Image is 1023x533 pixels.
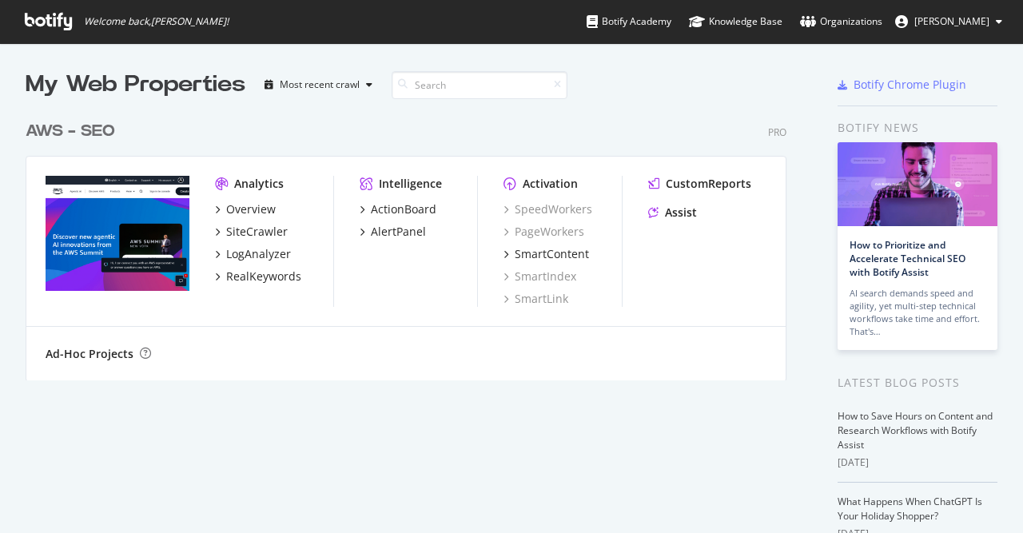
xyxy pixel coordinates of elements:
[838,77,966,93] a: Botify Chrome Plugin
[838,455,997,470] div: [DATE]
[226,268,301,284] div: RealKeywords
[504,201,592,217] a: SpeedWorkers
[215,246,291,262] a: LogAnalyzer
[371,224,426,240] div: AlertPanel
[850,238,965,279] a: How to Prioritize and Accelerate Technical SEO with Botify Assist
[648,205,697,221] a: Assist
[768,125,786,139] div: Pro
[46,346,133,362] div: Ad-Hoc Projects
[26,69,245,101] div: My Web Properties
[26,101,799,380] div: grid
[504,246,589,262] a: SmartContent
[838,495,982,523] a: What Happens When ChatGPT Is Your Holiday Shopper?
[215,201,276,217] a: Overview
[504,224,584,240] a: PageWorkers
[215,224,288,240] a: SiteCrawler
[689,14,782,30] div: Knowledge Base
[914,14,989,28] span: Matt Howell
[665,205,697,221] div: Assist
[800,14,882,30] div: Organizations
[838,374,997,392] div: Latest Blog Posts
[26,120,121,143] a: AWS - SEO
[84,15,229,28] span: Welcome back, [PERSON_NAME] !
[360,201,436,217] a: ActionBoard
[882,9,1015,34] button: [PERSON_NAME]
[215,268,301,284] a: RealKeywords
[234,176,284,192] div: Analytics
[838,409,993,451] a: How to Save Hours on Content and Research Workflows with Botify Assist
[838,142,997,226] img: How to Prioritize and Accelerate Technical SEO with Botify Assist
[280,80,360,89] div: Most recent crawl
[838,119,997,137] div: Botify news
[587,14,671,30] div: Botify Academy
[226,224,288,240] div: SiteCrawler
[515,246,589,262] div: SmartContent
[504,291,568,307] a: SmartLink
[46,176,189,291] img: aws.amazon.com
[379,176,442,192] div: Intelligence
[666,176,751,192] div: CustomReports
[258,72,379,97] button: Most recent crawl
[850,287,985,338] div: AI search demands speed and agility, yet multi-step technical workflows take time and effort. Tha...
[26,120,115,143] div: AWS - SEO
[854,77,966,93] div: Botify Chrome Plugin
[392,71,567,99] input: Search
[226,201,276,217] div: Overview
[504,268,576,284] a: SmartIndex
[523,176,578,192] div: Activation
[360,224,426,240] a: AlertPanel
[648,176,751,192] a: CustomReports
[226,246,291,262] div: LogAnalyzer
[371,201,436,217] div: ActionBoard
